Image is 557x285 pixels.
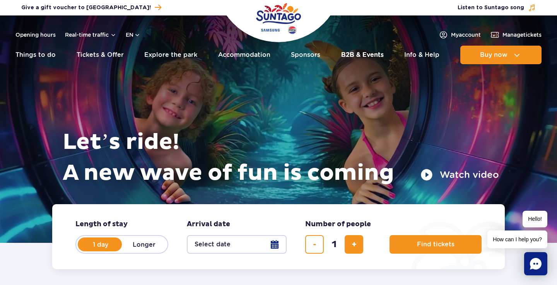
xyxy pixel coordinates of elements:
[458,4,524,12] span: Listen to Suntago song
[218,46,270,64] a: Accommodation
[126,31,140,39] button: en
[21,2,161,13] a: Give a gift voucher to [GEOGRAPHIC_DATA]!
[122,236,166,253] label: Longer
[63,127,499,189] h1: Let’s ride! A new wave of fun is coming
[524,252,547,275] div: Chat
[21,4,151,12] span: Give a gift voucher to [GEOGRAPHIC_DATA]!
[487,230,547,248] span: How can I help you?
[187,235,287,254] button: Select date
[480,51,507,58] span: Buy now
[345,235,363,254] button: add ticket
[144,46,197,64] a: Explore the park
[65,32,116,38] button: Real-time traffic
[187,220,230,229] span: Arrival date
[458,4,536,12] button: Listen to Suntago song
[325,235,343,254] input: number of tickets
[79,236,123,253] label: 1 day
[77,46,124,64] a: Tickets & Offer
[52,204,505,269] form: Planning your visit to Park of Poland
[15,31,56,39] a: Opening hours
[341,46,384,64] a: B2B & Events
[305,220,371,229] span: Number of people
[523,211,547,227] span: Hello!
[404,46,439,64] a: Info & Help
[502,31,542,39] span: Manage tickets
[420,169,499,181] button: Watch video
[460,46,542,64] button: Buy now
[15,46,56,64] a: Things to do
[417,241,454,248] span: Find tickets
[451,31,481,39] span: My account
[305,235,324,254] button: remove ticket
[291,46,320,64] a: Sponsors
[75,220,128,229] span: Length of stay
[439,30,481,39] a: Myaccount
[390,235,482,254] button: Find tickets
[490,30,542,39] a: Managetickets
